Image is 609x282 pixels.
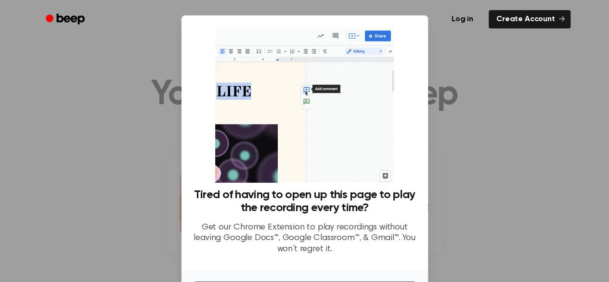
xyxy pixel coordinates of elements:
[193,188,416,215] h3: Tired of having to open up this page to play the recording every time?
[215,27,394,183] img: Beep extension in action
[193,222,416,255] p: Get our Chrome Extension to play recordings without leaving Google Docs™, Google Classroom™, & Gm...
[442,8,483,30] a: Log in
[489,10,570,28] a: Create Account
[39,10,93,29] a: Beep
